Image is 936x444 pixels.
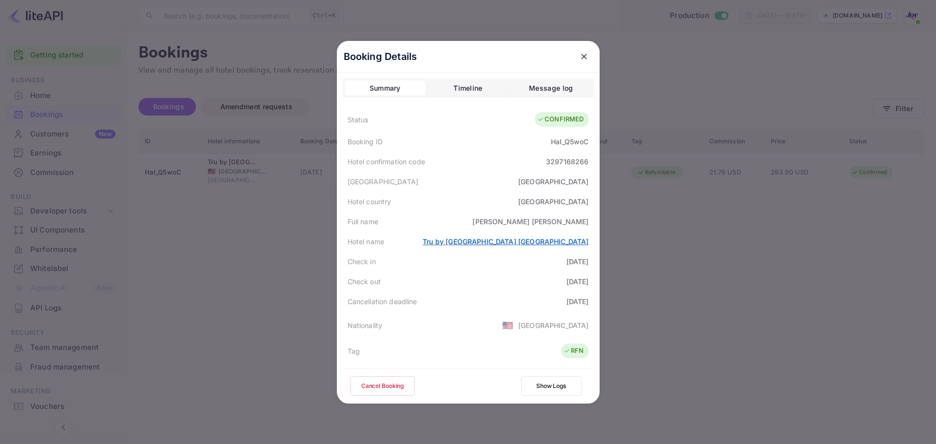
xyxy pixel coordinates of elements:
[348,256,376,267] div: Check in
[348,276,381,287] div: Check out
[521,376,582,396] button: Show Logs
[348,196,391,207] div: Hotel country
[344,49,417,64] p: Booking Details
[348,136,383,147] div: Booking ID
[566,276,589,287] div: [DATE]
[546,156,589,167] div: 3297168266
[351,376,415,396] button: Cancel Booking
[370,82,401,94] div: Summary
[537,115,584,124] div: CONFIRMED
[566,296,589,307] div: [DATE]
[453,82,482,94] div: Timeline
[348,216,378,227] div: Full name
[510,80,591,96] button: Message log
[518,320,589,330] div: [GEOGRAPHIC_DATA]
[575,48,593,65] button: close
[564,346,584,356] div: RFN
[566,256,589,267] div: [DATE]
[348,156,425,167] div: Hotel confirmation code
[518,196,589,207] div: [GEOGRAPHIC_DATA]
[348,236,385,247] div: Hotel name
[551,136,588,147] div: HaI_Q5woC
[348,115,369,125] div: Status
[348,296,417,307] div: Cancellation deadline
[348,320,383,330] div: Nationality
[345,80,426,96] button: Summary
[423,237,588,246] a: Tru by [GEOGRAPHIC_DATA] [GEOGRAPHIC_DATA]
[348,176,419,187] div: [GEOGRAPHIC_DATA]
[348,346,360,356] div: Tag
[472,216,588,227] div: [PERSON_NAME] [PERSON_NAME]
[502,316,513,334] span: United States
[529,82,573,94] div: Message log
[518,176,589,187] div: [GEOGRAPHIC_DATA]
[428,80,508,96] button: Timeline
